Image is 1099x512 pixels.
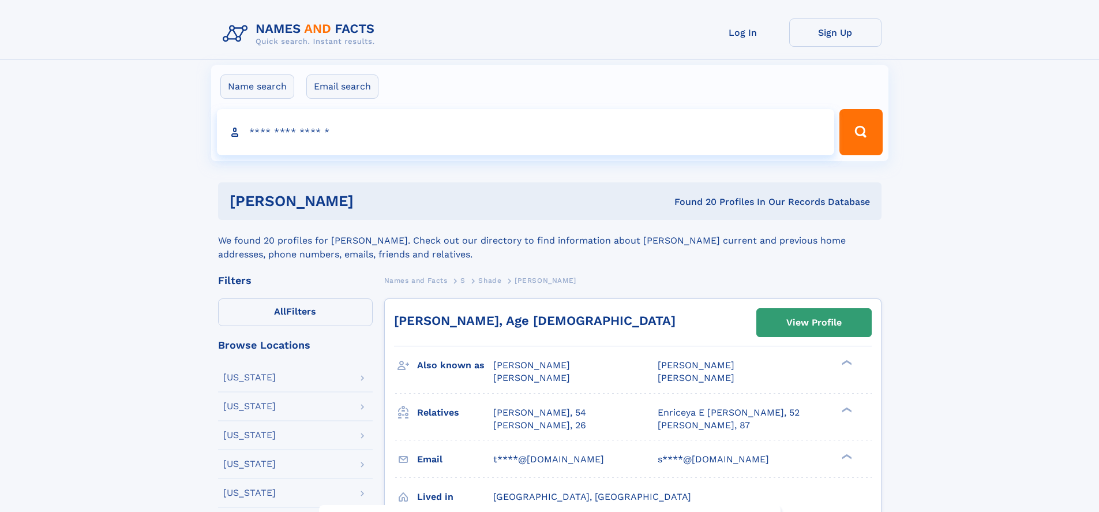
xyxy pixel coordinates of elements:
div: Found 20 Profiles In Our Records Database [514,196,870,208]
div: Browse Locations [218,340,373,350]
span: [PERSON_NAME] [658,372,734,383]
span: Shade [478,276,501,285]
h1: [PERSON_NAME] [230,194,514,208]
a: Log In [697,18,789,47]
h3: Lived in [417,487,493,507]
a: [PERSON_NAME], 54 [493,406,586,419]
img: Logo Names and Facts [218,18,384,50]
div: ❯ [839,359,853,367]
div: [US_STATE] [223,488,276,498]
div: [US_STATE] [223,373,276,382]
div: View Profile [786,309,842,336]
h3: Also known as [417,356,493,375]
h3: Email [417,450,493,469]
button: Search Button [839,109,882,155]
span: [PERSON_NAME] [493,372,570,383]
div: [US_STATE] [223,431,276,440]
a: [PERSON_NAME], Age [DEMOGRAPHIC_DATA] [394,313,676,328]
label: Email search [306,74,378,99]
div: ❯ [839,406,853,413]
a: Names and Facts [384,273,448,287]
a: View Profile [757,309,871,337]
div: We found 20 profiles for [PERSON_NAME]. Check out our directory to find information about [PERSON... [218,220,882,261]
h3: Relatives [417,403,493,423]
a: [PERSON_NAME], 26 [493,419,586,432]
span: [PERSON_NAME] [515,276,576,285]
span: [PERSON_NAME] [493,360,570,371]
a: Shade [478,273,501,287]
span: [GEOGRAPHIC_DATA], [GEOGRAPHIC_DATA] [493,491,691,502]
a: Sign Up [789,18,882,47]
div: [US_STATE] [223,459,276,469]
a: [PERSON_NAME], 87 [658,419,750,432]
div: [US_STATE] [223,402,276,411]
span: [PERSON_NAME] [658,360,734,371]
div: Filters [218,275,373,286]
a: S [460,273,466,287]
input: search input [217,109,835,155]
label: Filters [218,298,373,326]
div: ❯ [839,453,853,460]
span: All [274,306,286,317]
a: Enriceya E [PERSON_NAME], 52 [658,406,800,419]
label: Name search [220,74,294,99]
span: S [460,276,466,285]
